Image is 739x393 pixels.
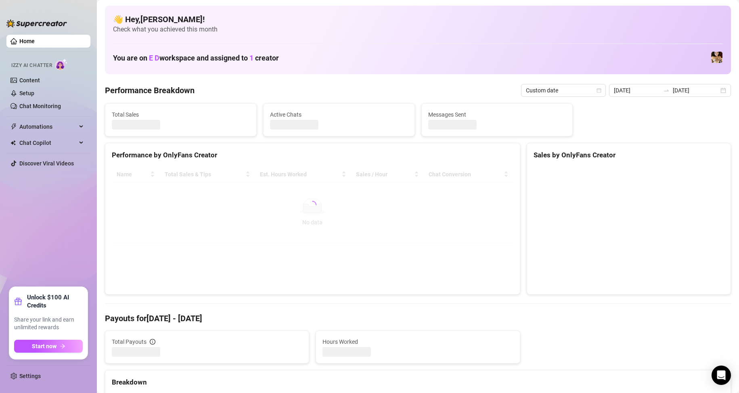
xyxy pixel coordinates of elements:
div: Breakdown [112,377,724,388]
img: Chat Copilot [10,140,16,146]
span: thunderbolt [10,123,17,130]
a: Content [19,77,40,84]
span: Share your link and earn unlimited rewards [14,316,83,332]
h4: 👋 Hey, [PERSON_NAME] ! [113,14,723,25]
span: Chat Copilot [19,136,77,149]
h1: You are on workspace and assigned to creator [113,54,279,63]
span: E D [149,54,159,62]
h4: Performance Breakdown [105,85,195,96]
span: calendar [597,88,601,93]
span: Total Sales [112,110,250,119]
span: Messages Sent [428,110,566,119]
span: loading [308,201,317,209]
span: Izzy AI Chatter [11,62,52,69]
img: AI Chatter [55,59,68,70]
input: Start date [614,86,660,95]
a: Discover Viral Videos [19,160,74,167]
strong: Unlock $100 AI Credits [27,293,83,309]
a: Chat Monitoring [19,103,61,109]
span: Custom date [526,84,601,96]
span: 1 [249,54,253,62]
span: Hours Worked [322,337,513,346]
span: Check what you achieved this month [113,25,723,34]
span: info-circle [150,339,155,345]
img: vixie [711,52,722,63]
span: gift [14,297,22,305]
img: logo-BBDzfeDw.svg [6,19,67,27]
div: Open Intercom Messenger [712,366,731,385]
span: Start now [32,343,57,349]
a: Home [19,38,35,44]
span: Active Chats [270,110,408,119]
span: arrow-right [60,343,65,349]
div: Performance by OnlyFans Creator [112,150,513,161]
div: Sales by OnlyFans Creator [534,150,724,161]
a: Setup [19,90,34,96]
a: Settings [19,373,41,379]
input: End date [673,86,719,95]
h4: Payouts for [DATE] - [DATE] [105,313,731,324]
span: to [663,87,670,94]
button: Start nowarrow-right [14,340,83,353]
span: Automations [19,120,77,133]
span: Total Payouts [112,337,147,346]
span: swap-right [663,87,670,94]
